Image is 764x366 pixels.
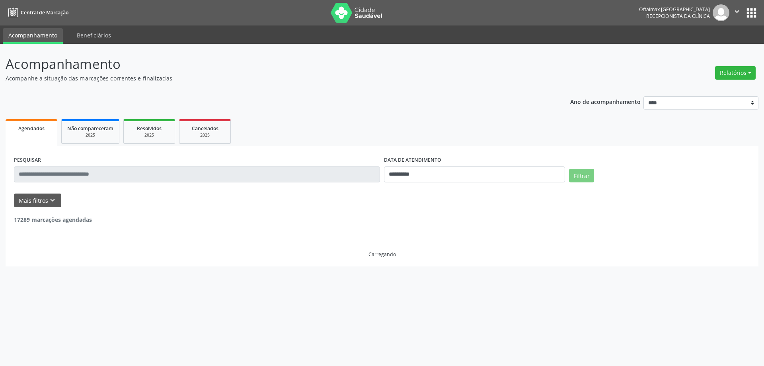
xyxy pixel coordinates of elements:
[137,125,162,132] span: Resolvidos
[384,154,441,166] label: DATA DE ATENDIMENTO
[729,4,745,21] button: 
[67,132,113,138] div: 2025
[6,54,532,74] p: Acompanhamento
[67,125,113,132] span: Não compareceram
[570,96,641,106] p: Ano de acompanhamento
[368,251,396,258] div: Carregando
[713,4,729,21] img: img
[745,6,758,20] button: apps
[14,216,92,223] strong: 17289 marcações agendadas
[18,125,45,132] span: Agendados
[71,28,117,42] a: Beneficiários
[14,194,61,207] button: Mais filtroskeyboard_arrow_down
[6,74,532,82] p: Acompanhe a situação das marcações correntes e finalizadas
[185,132,225,138] div: 2025
[6,6,68,19] a: Central de Marcação
[715,66,756,80] button: Relatórios
[733,7,741,16] i: 
[21,9,68,16] span: Central de Marcação
[646,13,710,20] span: Recepcionista da clínica
[569,169,594,182] button: Filtrar
[192,125,218,132] span: Cancelados
[14,154,41,166] label: PESQUISAR
[48,196,57,205] i: keyboard_arrow_down
[639,6,710,13] div: Oftalmax [GEOGRAPHIC_DATA]
[3,28,63,44] a: Acompanhamento
[129,132,169,138] div: 2025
